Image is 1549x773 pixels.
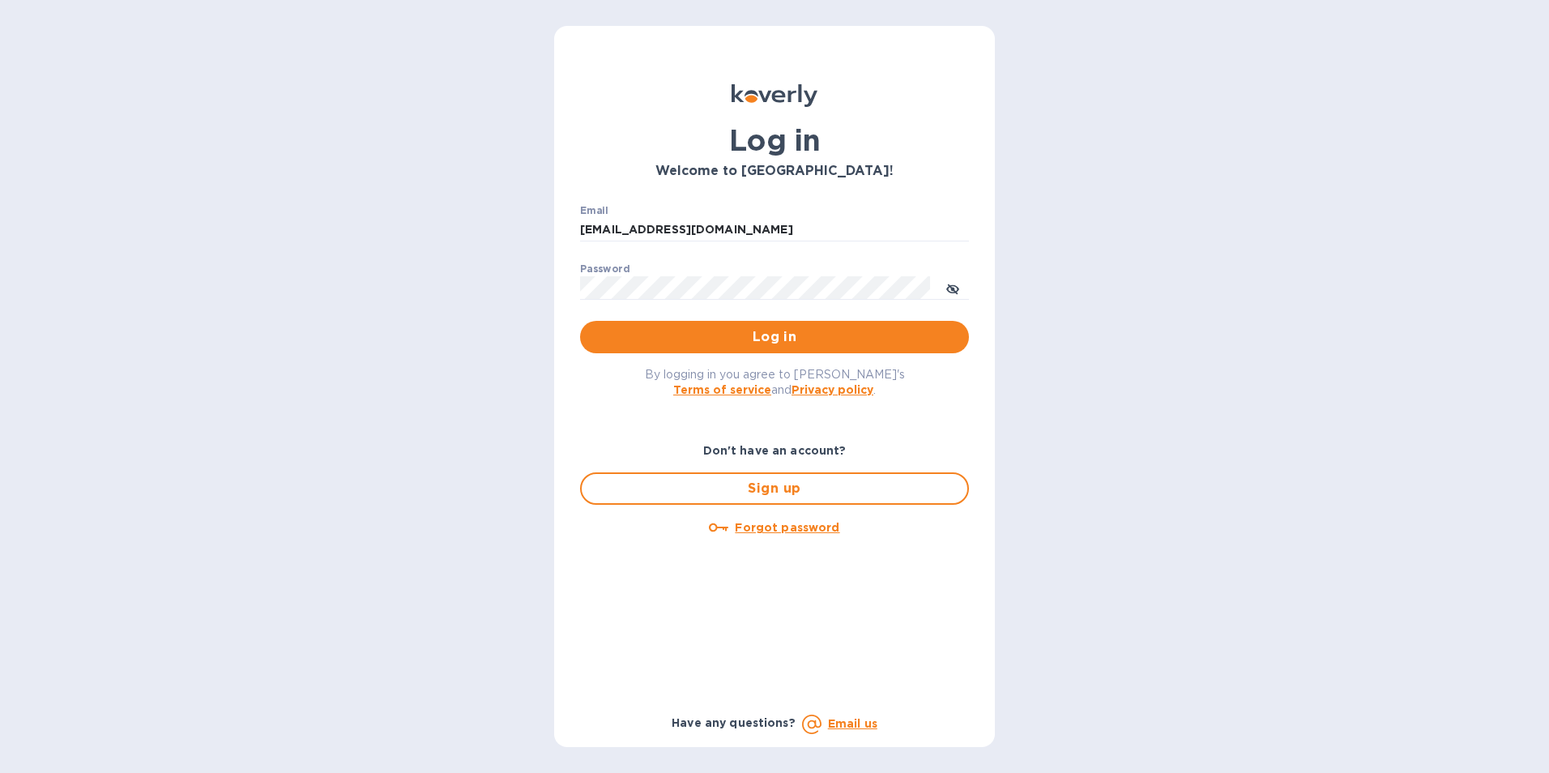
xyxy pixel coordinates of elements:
[593,327,956,347] span: Log in
[673,383,771,396] a: Terms of service
[580,472,969,505] button: Sign up
[580,164,969,179] h3: Welcome to [GEOGRAPHIC_DATA]!
[792,383,873,396] a: Privacy policy
[937,271,969,304] button: toggle password visibility
[595,479,954,498] span: Sign up
[580,123,969,157] h1: Log in
[645,368,905,396] span: By logging in you agree to [PERSON_NAME]'s and .
[580,264,629,274] label: Password
[672,716,796,729] b: Have any questions?
[828,717,877,730] a: Email us
[580,321,969,353] button: Log in
[735,521,839,534] u: Forgot password
[580,206,608,216] label: Email
[580,218,969,242] input: Enter email address
[703,444,847,457] b: Don't have an account?
[732,84,817,107] img: Koverly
